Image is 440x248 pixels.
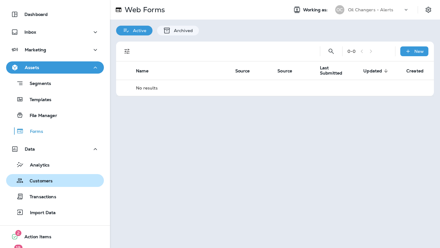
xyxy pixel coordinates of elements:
button: Segments [6,77,104,90]
p: Inbox [24,30,36,35]
p: Archived [171,28,193,33]
p: Dashboard [24,12,48,17]
button: Assets [6,61,104,74]
p: Import Data [24,210,56,216]
td: No results [131,80,434,96]
button: Data [6,143,104,155]
button: Forms [6,125,104,137]
p: Marketing [25,47,46,52]
span: Name [136,68,156,74]
button: Import Data [6,206,104,219]
span: Source [277,68,300,74]
span: Updated [363,68,390,74]
p: Templates [24,97,51,103]
p: Web Forms [122,5,165,14]
span: Last Submitted [320,65,356,76]
button: Marketing [6,44,104,56]
span: Source [235,68,250,74]
button: Templates [6,93,104,106]
button: 2Action Items [6,231,104,243]
p: Forms [24,129,43,135]
span: Last Submitted [320,65,348,76]
p: File Manager [24,113,57,119]
button: Dashboard [6,8,104,20]
span: 2 [15,230,21,236]
button: File Manager [6,109,104,122]
div: OC [335,5,344,14]
p: Analytics [24,162,50,168]
button: Transactions [6,190,104,203]
span: Updated [363,68,382,74]
p: Customers [24,178,53,184]
span: Source [235,68,258,74]
button: Inbox [6,26,104,38]
span: Created [406,68,431,74]
button: Filters [121,45,133,57]
span: Working as: [303,7,329,13]
button: Analytics [6,158,104,171]
p: Active [130,28,146,33]
p: Segments [24,81,51,87]
p: Oil Changers - Alerts [348,7,393,12]
button: Search Web Forms [325,45,337,57]
div: 0 - 0 [347,49,356,54]
p: Assets [25,65,39,70]
span: Action Items [18,234,51,242]
span: Source [277,68,292,74]
p: New [414,49,424,54]
button: Customers [6,174,104,187]
p: Data [25,147,35,151]
span: Name [136,68,148,74]
span: Created [406,68,424,74]
p: Transactions [24,194,56,200]
button: Settings [423,4,434,15]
